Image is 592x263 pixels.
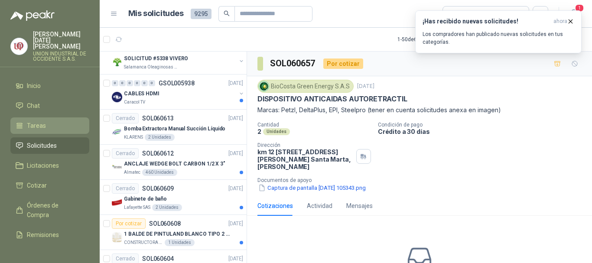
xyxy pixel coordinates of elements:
[11,38,27,55] img: Company Logo
[100,110,247,145] a: CerradoSOL060613[DATE] Company LogoBomba Extractora Manual Succión LíquidoKLARENS2 Unidades
[270,57,316,70] h3: SOL060657
[257,142,353,148] p: Dirección
[33,51,89,62] p: UNION INDUSTRIAL DE OCCIDENTE S.A.S.
[257,94,407,104] p: DISPOSITIVO ANTICAIDAS AUTORETRACTIL
[33,31,89,49] p: [PERSON_NAME][DATE] [PERSON_NAME]
[323,58,363,69] div: Por cotizar
[423,30,574,46] p: Los compradores han publicado nuevas solicitudes en tus categorías.
[142,115,174,121] p: SOL060613
[149,80,155,86] div: 0
[142,169,177,176] div: 460 Unidades
[27,181,47,190] span: Cotizar
[378,128,589,135] p: Crédito a 30 días
[346,201,373,211] div: Mensajes
[228,79,243,88] p: [DATE]
[124,204,150,211] p: Lafayette SAS
[134,80,140,86] div: 0
[112,183,139,194] div: Cerrado
[124,134,143,141] p: KLARENS
[257,80,354,93] div: BioCosta Green Energy S.A.S
[448,9,466,19] div: Todas
[10,117,89,134] a: Tareas
[415,10,582,53] button: ¡Has recibido nuevas solicitudes!ahora Los compradores han publicado nuevas solicitudes en tus ca...
[257,128,261,135] p: 2
[10,177,89,194] a: Cotizar
[112,197,122,208] img: Company Logo
[257,201,293,211] div: Cotizaciones
[100,145,247,180] a: CerradoSOL060612[DATE] Company LogoANCLAJE WEDGE BOLT CARBON 1/2 X 3"Almatec460 Unidades
[27,161,59,170] span: Licitaciones
[112,78,245,106] a: 0 0 0 0 0 0 GSOL005938[DATE] Company LogoCABLES HDMICaracol TV
[149,221,181,227] p: SOL060608
[224,10,230,16] span: search
[10,227,89,243] a: Remisiones
[100,215,247,250] a: Por cotizarSOL060608[DATE] Company Logo1 BALDE DE PINTULAND BLANCO TIPO 2 DE 2.5 GLSCONSTRUCTORA ...
[10,197,89,223] a: Órdenes de Compra
[228,220,243,228] p: [DATE]
[112,162,122,172] img: Company Logo
[112,57,122,67] img: Company Logo
[423,18,550,25] h3: ¡Has recibido nuevas solicitudes!
[124,169,140,176] p: Almatec
[263,128,290,135] div: Unidades
[228,114,243,123] p: [DATE]
[112,127,122,137] img: Company Logo
[257,183,367,192] button: Captura de pantalla [DATE] 105343.png
[566,6,582,22] button: 1
[10,10,55,21] img: Logo peakr
[124,239,163,246] p: CONSTRUCTORA GRUPO FIP
[575,4,584,12] span: 1
[27,201,81,220] span: Órdenes de Compra
[10,137,89,154] a: Solicitudes
[165,239,195,246] div: 1 Unidades
[124,64,179,71] p: Salamanca Oleaginosas SAS
[124,99,145,106] p: Caracol TV
[257,122,371,128] p: Cantidad
[27,101,40,110] span: Chat
[141,80,148,86] div: 0
[112,148,139,159] div: Cerrado
[397,32,454,46] div: 1 - 50 de 6773
[124,55,188,63] p: SOLICITUD #5338 VIVERO
[142,256,174,262] p: SOL060604
[152,204,182,211] div: 2 Unidades
[112,218,146,229] div: Por cotizar
[257,105,582,115] p: Marcas: Petzl, DeltaPlus, EPI, Steelpro (tener en cuenta solicitudes anexa en imagen)
[124,125,225,133] p: Bomba Extractora Manual Succión Líquido
[27,121,46,130] span: Tareas
[112,43,245,71] a: 0 2 0 0 0 0 GSOL005939[DATE] Company LogoSOLICITUD #5338 VIVEROSalamanca Oleaginosas SAS
[257,177,589,183] p: Documentos de apoyo
[553,18,567,25] span: ahora
[100,180,247,215] a: CerradoSOL060609[DATE] Company LogoGabinete de bañoLafayette SAS2 Unidades
[228,255,243,263] p: [DATE]
[124,195,167,203] p: Gabinete de baño
[142,150,174,156] p: SOL060612
[112,92,122,102] img: Company Logo
[127,80,133,86] div: 0
[119,80,126,86] div: 0
[10,97,89,114] a: Chat
[257,148,353,170] p: km 12 [STREET_ADDRESS][PERSON_NAME] Santa Marta , [PERSON_NAME]
[228,185,243,193] p: [DATE]
[128,7,184,20] h1: Mis solicitudes
[124,90,159,98] p: CABLES HDMI
[191,9,211,19] span: 9295
[228,149,243,158] p: [DATE]
[124,160,225,168] p: ANCLAJE WEDGE BOLT CARBON 1/2 X 3"
[112,80,118,86] div: 0
[10,157,89,174] a: Licitaciones
[145,134,175,141] div: 2 Unidades
[124,230,232,238] p: 1 BALDE DE PINTULAND BLANCO TIPO 2 DE 2.5 GLS
[378,122,589,128] p: Condición de pago
[27,230,59,240] span: Remisiones
[259,81,269,91] img: Company Logo
[357,82,374,91] p: [DATE]
[112,232,122,243] img: Company Logo
[307,201,332,211] div: Actividad
[27,81,41,91] span: Inicio
[112,113,139,123] div: Cerrado
[159,80,195,86] p: GSOL005938
[142,185,174,192] p: SOL060609
[10,78,89,94] a: Inicio
[27,141,57,150] span: Solicitudes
